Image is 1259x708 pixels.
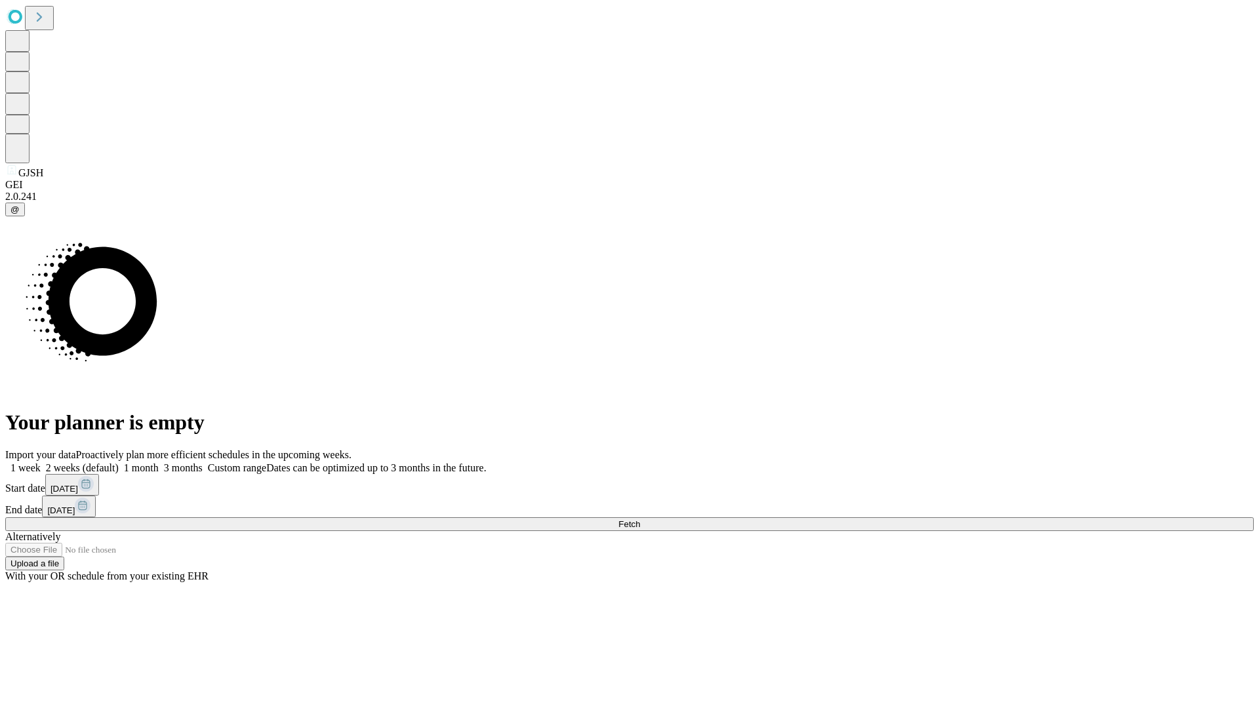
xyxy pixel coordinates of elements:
span: Dates can be optimized up to 3 months in the future. [266,462,486,473]
span: @ [10,205,20,214]
span: 2 weeks (default) [46,462,119,473]
span: Alternatively [5,531,60,542]
button: Fetch [5,517,1254,531]
button: [DATE] [45,474,99,496]
div: 2.0.241 [5,191,1254,203]
button: Upload a file [5,557,64,570]
span: [DATE] [47,505,75,515]
span: Custom range [208,462,266,473]
h1: Your planner is empty [5,410,1254,435]
span: With your OR schedule from your existing EHR [5,570,209,581]
span: 3 months [164,462,203,473]
span: GJSH [18,167,43,178]
button: @ [5,203,25,216]
span: Import your data [5,449,76,460]
div: GEI [5,179,1254,191]
span: Proactively plan more efficient schedules in the upcoming weeks. [76,449,351,460]
span: 1 month [124,462,159,473]
span: Fetch [618,519,640,529]
button: [DATE] [42,496,96,517]
div: Start date [5,474,1254,496]
div: End date [5,496,1254,517]
span: 1 week [10,462,41,473]
span: [DATE] [50,484,78,494]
